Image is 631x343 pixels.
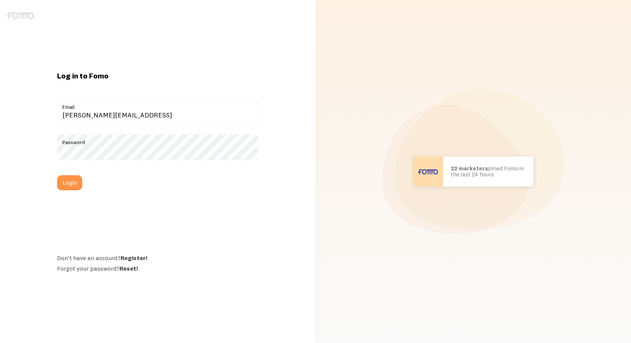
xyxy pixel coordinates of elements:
button: Login [57,175,82,190]
a: Register! [121,254,147,262]
div: Don't have an account? [57,254,258,262]
label: Password [57,134,258,147]
p: joined Fomo in the last 24 hours [451,165,526,178]
a: Reset! [119,265,138,272]
img: fomo-logo-gray-b99e0e8ada9f9040e2984d0d95b3b12da0074ffd48d1e5cb62ac37fc77b0b268.svg [7,12,34,19]
div: Forgot your password? [57,265,258,272]
label: Email [57,99,258,111]
h1: Log in to Fomo [57,71,258,81]
b: 22 marketers [451,165,488,172]
img: User avatar [413,156,443,187]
